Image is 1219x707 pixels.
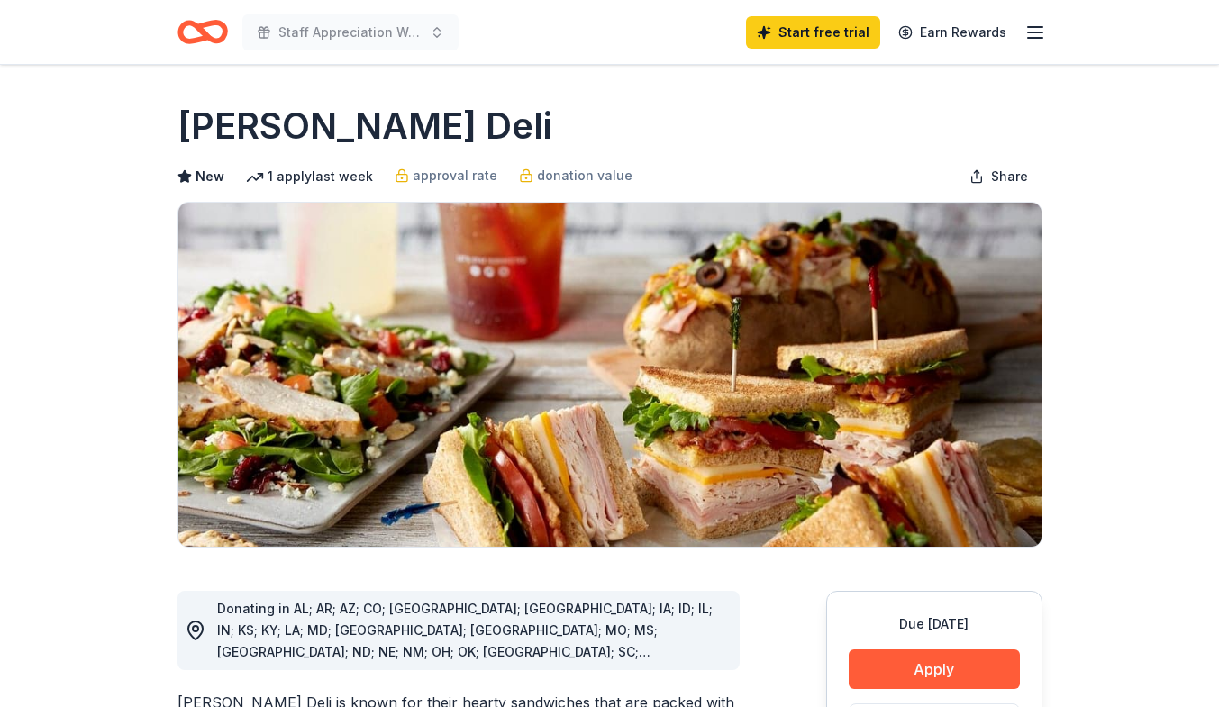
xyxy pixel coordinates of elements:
[413,165,497,186] span: approval rate
[242,14,459,50] button: Staff Appreciation Week
[196,166,224,187] span: New
[887,16,1017,49] a: Earn Rewards
[746,16,880,49] a: Start free trial
[217,601,713,681] span: Donating in AL; AR; AZ; CO; [GEOGRAPHIC_DATA]; [GEOGRAPHIC_DATA]; IA; ID; IL; IN; KS; KY; LA; MD;...
[177,101,552,151] h1: [PERSON_NAME] Deli
[278,22,423,43] span: Staff Appreciation Week
[246,166,373,187] div: 1 apply last week
[395,165,497,186] a: approval rate
[178,203,1042,547] img: Image for McAlister's Deli
[177,11,228,53] a: Home
[537,165,632,186] span: donation value
[849,649,1020,689] button: Apply
[849,613,1020,635] div: Due [DATE]
[955,159,1042,195] button: Share
[519,165,632,186] a: donation value
[991,166,1028,187] span: Share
